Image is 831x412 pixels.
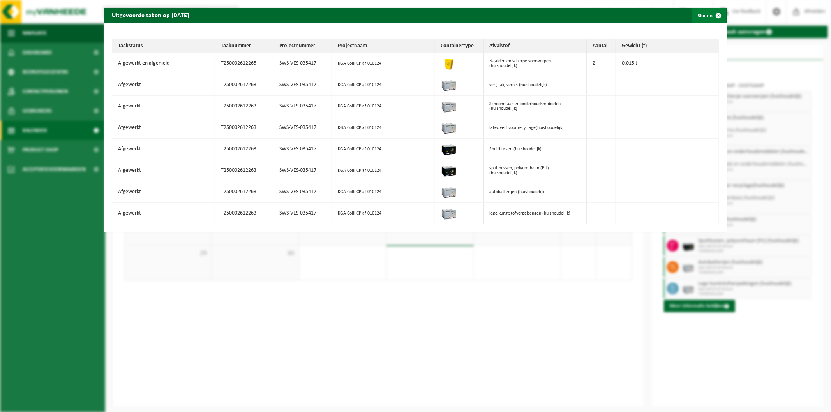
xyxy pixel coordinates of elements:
td: Afgewerkt [112,181,215,203]
td: SWS-VES-035417 [273,181,332,203]
th: Afvalstof [484,39,587,53]
th: Containertype [435,39,484,53]
td: T250002612263 [215,181,273,203]
td: KGA Colli CP af 010124 [332,117,435,139]
td: SWS-VES-035417 [273,96,332,117]
td: KGA Colli CP af 010124 [332,139,435,160]
td: Afgewerkt [112,74,215,96]
img: PB-LB-0680-HPE-GY-11 [441,205,457,220]
th: Projectnaam [332,39,435,53]
td: 2 [587,53,616,74]
td: KGA Colli CP af 010124 [332,74,435,96]
td: Spuitbussen (huishoudelijk) [484,139,587,160]
td: autobatterijen (huishoudelijk) [484,181,587,203]
img: LP-SB-00050-HPE-22 [441,55,457,70]
td: SWS-VES-035417 [273,74,332,96]
th: Projectnummer [273,39,332,53]
td: Afgewerkt [112,96,215,117]
td: Afgewerkt [112,117,215,139]
td: T250002612263 [215,160,273,181]
img: PB-LB-0680-HPE-GY-11 [441,98,457,113]
td: Afgewerkt [112,160,215,181]
td: KGA Colli CP af 010124 [332,160,435,181]
td: 0,015 t [616,53,719,74]
td: KGA Colli CP af 010124 [332,181,435,203]
td: latex verf voor recyclage(huishoudelijk) [484,117,587,139]
td: SWS-VES-035417 [273,203,332,224]
td: T250002612263 [215,139,273,160]
td: Naalden en scherpe voorwerpen (huishoudelijk) [484,53,587,74]
th: Taaknummer [215,39,273,53]
td: T250002612265 [215,53,273,74]
th: Aantal [587,39,616,53]
td: verf, lak, vernis (huishoudelijk) [484,74,587,96]
img: PB-LB-0680-HPE-BK-11 [441,141,457,156]
td: T250002612263 [215,117,273,139]
td: Afgewerkt [112,203,215,224]
td: T250002612263 [215,74,273,96]
td: Afgewerkt [112,139,215,160]
td: SWS-VES-035417 [273,160,332,181]
img: PB-LB-0680-HPE-GY-11 [441,183,457,199]
img: PB-LB-0680-HPE-BK-11 [441,162,457,178]
button: Sluiten [692,8,726,23]
td: Schoonmaak en onderhoudsmiddelen (huishoudelijk) [484,96,587,117]
td: spuitbussen, polyurethaan (PU) (huishoudelijk) [484,160,587,181]
td: Afgewerkt en afgemeld [112,53,215,74]
td: SWS-VES-035417 [273,117,332,139]
th: Gewicht (t) [616,39,719,53]
td: SWS-VES-035417 [273,139,332,160]
td: SWS-VES-035417 [273,53,332,74]
td: KGA Colli CP af 010124 [332,203,435,224]
td: KGA Colli CP af 010124 [332,96,435,117]
td: lege kunststofverpakkingen (huishoudelijk) [484,203,587,224]
td: T250002612263 [215,96,273,117]
td: KGA Colli CP af 010124 [332,53,435,74]
td: T250002612263 [215,203,273,224]
img: PB-LB-0680-HPE-GY-11 [441,119,457,135]
h2: Uitgevoerde taken op [DATE] [104,8,197,23]
img: PB-LB-0680-HPE-GY-11 [441,76,457,92]
th: Taakstatus [112,39,215,53]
